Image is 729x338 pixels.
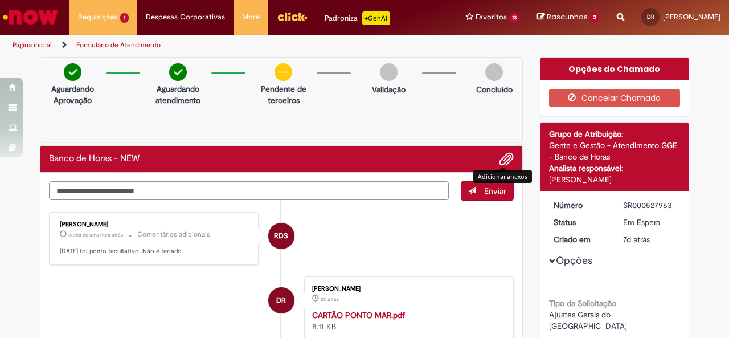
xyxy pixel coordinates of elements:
img: img-circle-grey.png [380,63,398,81]
span: [PERSON_NAME] [663,12,720,22]
div: Opções do Chamado [540,58,689,80]
a: Página inicial [13,40,52,50]
p: +GenAi [362,11,390,25]
div: Adicionar anexos [473,170,532,183]
img: img-circle-grey.png [485,63,503,81]
p: Concluído [476,84,513,95]
span: 1 [120,13,129,23]
div: 8.11 KB [312,310,502,332]
span: 2 [589,13,600,23]
span: 7d atrás [623,234,650,245]
div: SR000527963 [623,199,676,211]
a: CARTÃO PONTO MAR.pdf [312,310,405,320]
textarea: Digite sua mensagem aqui... [49,181,449,200]
time: 29/08/2025 15:33:35 [68,231,123,238]
span: Requisições [78,11,118,23]
div: Em Espera [623,217,676,228]
dt: Status [545,217,615,228]
b: Tipo da Solicitação [549,298,616,308]
dt: Número [545,199,615,211]
img: ServiceNow [1,6,60,28]
ul: Trilhas de página [9,35,477,56]
img: click_logo_yellow_360x200.png [277,8,308,25]
span: DR [276,287,286,314]
button: Cancelar Chamado [549,89,681,107]
p: Pendente de terceiros [256,83,311,106]
small: Comentários adicionais [137,230,210,239]
p: Aguardando atendimento [150,83,206,106]
span: Despesas Corporativas [146,11,225,23]
div: 22/08/2025 17:14:18 [623,234,676,245]
a: Formulário de Atendimento [76,40,161,50]
div: Raquel De Souza [268,223,294,249]
span: DR [647,13,654,21]
p: [DATE] foi ponto facultativo. Não é feriado. [60,247,249,256]
div: [PERSON_NAME] [60,221,249,228]
time: 22/08/2025 17:14:18 [623,234,650,245]
div: Grupo de Atribuição: [549,128,681,140]
span: cerca de uma hora atrás [68,231,123,238]
div: [PERSON_NAME] [549,174,681,185]
span: 2h atrás [321,296,339,303]
img: check-circle-green.png [169,63,187,81]
p: Validação [372,84,406,95]
span: 13 [509,13,521,23]
span: Rascunhos [547,11,588,22]
button: Enviar [461,181,514,201]
div: Diogo Kano Tavares Da Rocha [268,287,294,313]
span: Enviar [484,186,506,196]
h2: Banco de Horas - NEW Histórico de tíquete [49,154,140,164]
button: Adicionar anexos [499,152,514,166]
dt: Criado em [545,234,615,245]
div: Analista responsável: [549,162,681,174]
span: Favoritos [476,11,507,23]
span: More [242,11,260,23]
a: Rascunhos [537,12,600,23]
div: Padroniza [325,11,390,25]
p: Aguardando Aprovação [45,83,100,106]
div: Gente e Gestão - Atendimento GGE - Banco de Horas [549,140,681,162]
div: [PERSON_NAME] [312,286,502,292]
img: circle-minus.png [275,63,292,81]
span: RDS [274,222,288,250]
span: Ajustes Gerais do [GEOGRAPHIC_DATA] [549,310,627,331]
img: check-circle-green.png [64,63,81,81]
